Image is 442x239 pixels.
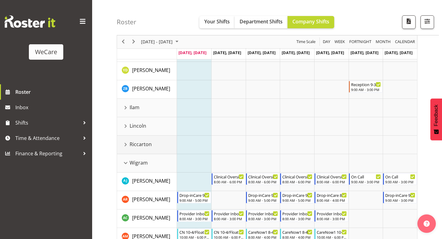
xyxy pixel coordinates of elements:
[117,99,177,117] td: Ilam resource
[117,173,177,191] td: AJ Jones resource
[402,15,416,29] button: Download a PDF of the roster according to the set date range.
[351,179,381,184] div: 9:00 AM - 3:00 PM
[351,173,381,180] div: On Call
[15,133,80,143] span: Time & Attendance
[15,103,89,112] span: Inbox
[394,38,416,46] span: calendar
[178,50,206,55] span: [DATE], [DATE]
[282,210,312,217] div: Provider Inbox Management
[248,192,278,198] div: Drop-inCare 9-5
[316,50,344,55] span: [DATE], [DATE]
[317,179,347,184] div: 8:00 AM - 6:00 PM
[280,192,314,203] div: Andrea Ramirez"s event - Drop-inCare 9-5 Begin From Thursday, October 9, 2025 at 9:00:00 AM GMT+1...
[317,173,347,180] div: Clinical Oversight
[315,173,348,185] div: AJ Jones"s event - Clinical Oversight Begin From Friday, October 10, 2025 at 8:00:00 AM GMT+13:00...
[351,81,381,87] div: Reception 9-3
[15,87,89,97] span: Roster
[117,136,177,154] td: Riccarton resource
[140,38,181,46] button: October 2025
[248,50,276,55] span: [DATE], [DATE]
[375,38,391,46] span: Month
[117,191,177,209] td: Andrea Ramirez resource
[199,16,235,28] button: Your Shifts
[349,173,383,185] div: AJ Jones"s event - On Call Begin From Saturday, October 11, 2025 at 9:00:00 AM GMT+13:00 Ends At ...
[5,15,55,28] img: Rosterit website logo
[280,210,314,222] div: Andrew Casburn"s event - Provider Inbox Management Begin From Thursday, October 9, 2025 at 8:00:0...
[385,173,415,180] div: On Call
[296,38,316,46] span: Time Scale
[349,81,383,93] div: Zephy Bennett"s event - Reception 9-3 Begin From Saturday, October 11, 2025 at 9:00:00 AM GMT+13:...
[385,179,415,184] div: 9:00 AM - 3:00 PM
[350,50,378,55] span: [DATE], [DATE]
[214,216,244,221] div: 8:00 AM - 3:00 PM
[315,192,348,203] div: Andrea Ramirez"s event - Drop-inCare 8-4 Begin From Friday, October 10, 2025 at 8:00:00 AM GMT+13...
[177,192,211,203] div: Andrea Ramirez"s event - Drop-inCare 9-5 Begin From Monday, October 6, 2025 at 9:00:00 AM GMT+13:...
[280,173,314,185] div: AJ Jones"s event - Clinical Oversight Begin From Thursday, October 9, 2025 at 8:00:00 AM GMT+13:0...
[119,38,127,46] button: Previous
[282,50,310,55] span: [DATE], [DATE]
[430,98,442,140] button: Feedback - Show survey
[315,210,348,222] div: Andrew Casburn"s event - Provider Inbox Management Begin From Friday, October 10, 2025 at 8:00:00...
[132,85,170,92] a: [PERSON_NAME]
[214,229,244,235] div: CN 10-4/Float
[130,159,148,166] span: Wigram
[179,198,209,203] div: 9:00 AM - 5:00 PM
[117,62,177,80] td: Yvonne Denny resource
[248,229,278,235] div: CareNow1 8-4
[117,154,177,173] td: Wigram resource
[179,192,209,198] div: Drop-inCare 9-5
[132,196,170,203] a: [PERSON_NAME]
[139,35,182,48] div: October 06 - 12, 2025
[375,38,392,46] button: Timeline Month
[246,210,280,222] div: Andrew Casburn"s event - Provider Inbox Management Begin From Wednesday, October 8, 2025 at 8:00:...
[130,104,139,111] span: Ilam
[287,16,334,28] button: Company Shifts
[295,38,317,46] button: Time Scale
[212,210,245,222] div: Andrew Casburn"s event - Provider Inbox Management Begin From Tuesday, October 7, 2025 at 8:00:00...
[385,50,413,55] span: [DATE], [DATE]
[317,198,347,203] div: 8:00 AM - 4:00 PM
[334,38,346,46] span: Week
[348,38,373,46] button: Fortnight
[15,118,80,127] span: Shifts
[212,173,245,185] div: AJ Jones"s event - Clinical Oversight Begin From Tuesday, October 7, 2025 at 8:00:00 AM GMT+13:00...
[394,38,416,46] button: Month
[282,198,312,203] div: 9:00 AM - 5:00 PM
[179,216,209,221] div: 8:00 AM - 3:00 PM
[130,122,146,129] span: Lincoln
[322,38,331,46] button: Timeline Day
[248,173,278,180] div: Clinical Oversight
[248,210,278,217] div: Provider Inbox Management
[214,179,244,184] div: 8:00 AM - 6:00 PM
[177,210,211,222] div: Andrew Casburn"s event - Provider Inbox Management Begin From Monday, October 6, 2025 at 8:00:00 ...
[118,35,128,48] div: previous period
[132,177,170,185] a: [PERSON_NAME]
[317,192,347,198] div: Drop-inCare 8-4
[424,221,430,227] img: help-xxl-2.png
[132,214,170,221] a: [PERSON_NAME]
[246,173,280,185] div: AJ Jones"s event - Clinical Oversight Begin From Wednesday, October 8, 2025 at 8:00:00 AM GMT+13:...
[248,198,278,203] div: 9:00 AM - 5:00 PM
[334,38,346,46] button: Timeline Week
[117,117,177,136] td: Lincoln resource
[248,216,278,221] div: 8:00 AM - 3:00 PM
[317,229,347,235] div: CareNow1 10-6
[130,38,138,46] button: Next
[132,196,170,203] span: [PERSON_NAME]
[240,18,283,25] span: Department Shifts
[235,16,287,28] button: Department Shifts
[179,229,209,235] div: CN 10-4/Float
[117,209,177,228] td: Andrew Casburn resource
[248,179,278,184] div: 8:00 AM - 6:00 PM
[420,15,434,29] button: Filter Shifts
[282,173,312,180] div: Clinical Oversight
[128,35,139,48] div: next period
[246,192,280,203] div: Andrea Ramirez"s event - Drop-inCare 9-5 Begin From Wednesday, October 8, 2025 at 9:00:00 AM GMT+...
[385,198,415,203] div: 9:00 AM - 3:00 PM
[317,216,347,221] div: 8:00 AM - 3:00 PM
[117,80,177,99] td: Zephy Bennett resource
[383,173,417,185] div: AJ Jones"s event - On Call Begin From Sunday, October 12, 2025 at 9:00:00 AM GMT+13:00 Ends At Su...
